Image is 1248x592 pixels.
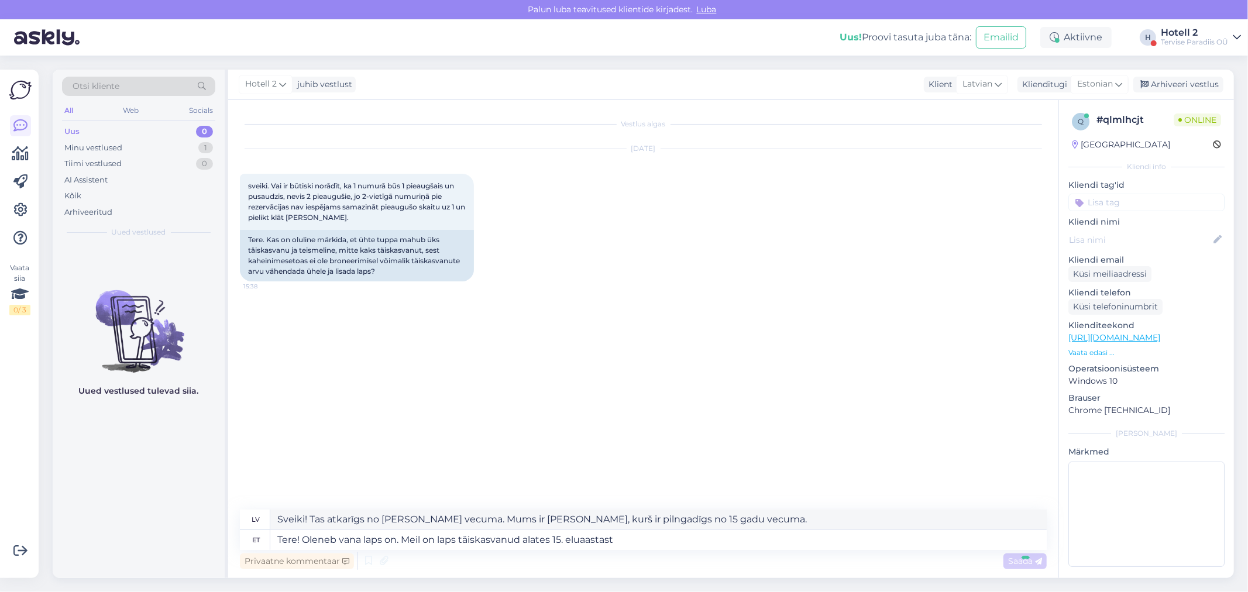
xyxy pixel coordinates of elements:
[9,79,32,101] img: Askly Logo
[62,103,75,118] div: All
[248,181,467,222] span: sveiki. Vai ir būtiski norādīt, ka 1 numurā būs 1 pieaugšais un pusaudzis, nevis 2 pieaugušie, jo...
[1068,363,1225,375] p: Operatsioonisüsteem
[1068,428,1225,439] div: [PERSON_NAME]
[962,78,992,91] span: Latvian
[1072,139,1170,151] div: [GEOGRAPHIC_DATA]
[53,269,225,374] img: No chats
[1068,404,1225,417] p: Chrome [TECHNICAL_ID]
[1068,347,1225,358] p: Vaata edasi ...
[1068,254,1225,266] p: Kliendi email
[243,282,287,291] span: 15:38
[240,119,1047,129] div: Vestlus algas
[1068,299,1163,315] div: Küsi telefoninumbrit
[64,142,122,154] div: Minu vestlused
[1161,28,1228,37] div: Hotell 2
[196,158,213,170] div: 0
[79,385,199,397] p: Uued vestlused tulevad siia.
[198,142,213,154] div: 1
[1161,37,1228,47] div: Tervise Paradiis OÜ
[1068,216,1225,228] p: Kliendi nimi
[1069,233,1211,246] input: Lisa nimi
[1140,29,1156,46] div: H
[1068,446,1225,458] p: Märkmed
[924,78,953,91] div: Klient
[245,78,277,91] span: Hotell 2
[64,158,122,170] div: Tiimi vestlused
[64,126,80,137] div: Uus
[121,103,142,118] div: Web
[1068,287,1225,299] p: Kliendi telefon
[73,80,119,92] span: Otsi kliente
[1068,332,1160,343] a: [URL][DOMAIN_NAME]
[112,227,166,238] span: Uued vestlused
[240,143,1047,154] div: [DATE]
[693,4,720,15] span: Luba
[1096,113,1174,127] div: # qlmlhcjt
[240,230,474,281] div: Tere. Kas on oluline märkida, et ühte tuppa mahub üks täiskasvanu ja teismeline, mitte kaks täisk...
[1068,319,1225,332] p: Klienditeekond
[1161,28,1241,47] a: Hotell 2Tervise Paradiis OÜ
[1077,78,1113,91] span: Estonian
[1068,375,1225,387] p: Windows 10
[840,30,971,44] div: Proovi tasuta juba täna:
[1133,77,1223,92] div: Arhiveeri vestlus
[976,26,1026,49] button: Emailid
[1174,113,1221,126] span: Online
[293,78,352,91] div: juhib vestlust
[9,305,30,315] div: 0 / 3
[1068,161,1225,172] div: Kliendi info
[840,32,862,43] b: Uus!
[1078,117,1084,126] span: q
[1017,78,1067,91] div: Klienditugi
[1068,392,1225,404] p: Brauser
[1068,179,1225,191] p: Kliendi tag'id
[1068,194,1225,211] input: Lisa tag
[64,174,108,186] div: AI Assistent
[196,126,213,137] div: 0
[64,190,81,202] div: Kõik
[1040,27,1112,48] div: Aktiivne
[187,103,215,118] div: Socials
[64,206,112,218] div: Arhiveeritud
[9,263,30,315] div: Vaata siia
[1068,266,1151,282] div: Küsi meiliaadressi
